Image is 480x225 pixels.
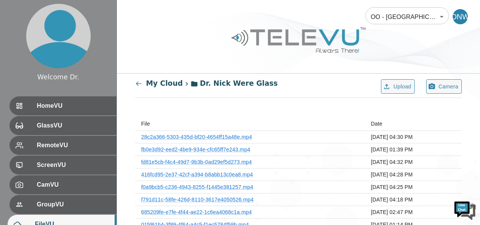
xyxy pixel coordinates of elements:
[365,156,462,168] td: [DATE] 04:32 PM
[141,134,252,140] a: 28c2a366-5303-435d-bf20-4654ff15a48e.mp4
[9,116,116,135] div: GlassVU
[365,117,462,131] th: Date
[141,159,252,165] a: fd81e5cb-f4c4-49d7-9b3b-0ad29ef5d273.mp4
[365,206,462,219] td: [DATE] 02:47 PM
[381,79,415,94] button: Upload
[9,195,116,214] div: GroupVU
[230,24,367,56] img: Logo
[37,160,110,170] span: ScreenVU
[135,117,365,131] th: File
[37,72,79,82] div: Welcome Dr.
[9,96,116,115] div: HomeVU
[365,131,462,143] td: [DATE] 04:30 PM
[9,156,116,175] div: ScreenVU
[37,180,110,189] span: CamVU
[37,121,110,130] span: GlassVU
[9,175,116,194] div: CamVU
[26,4,91,68] img: profile.png
[453,9,468,24] div: DNW
[141,184,253,190] a: f0a9bcb5-c236-4943-8255-f1445e381257.mp4
[141,209,252,215] a: 685209fe-e7fe-4f44-ae22-1c6ea4068c1a.mp4
[141,146,250,153] a: fb0e3d92-eed2-4be9-934e-cfc65ff7e243.mp4
[9,136,116,155] div: RemoteVU
[453,198,476,221] img: Chat Widget
[141,197,253,203] a: f791d11c-58fe-426d-8110-3617e4050526.mp4
[37,200,110,209] span: GroupVU
[37,141,110,150] span: RemoteVU
[365,181,462,194] td: [DATE] 04:25 PM
[365,194,462,206] td: [DATE] 04:18 PM
[141,172,253,178] a: 416fcd95-2e37-42cf-a394-b8abb13c0ea8.mp4
[135,78,183,89] div: My Cloud
[365,6,449,27] div: OO - [GEOGRAPHIC_DATA] - N. Were
[365,143,462,156] td: [DATE] 01:39 PM
[37,101,110,110] span: HomeVU
[200,79,278,87] span: Dr. Nick Were Glass
[365,168,462,181] td: [DATE] 04:28 PM
[426,79,462,94] button: Camera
